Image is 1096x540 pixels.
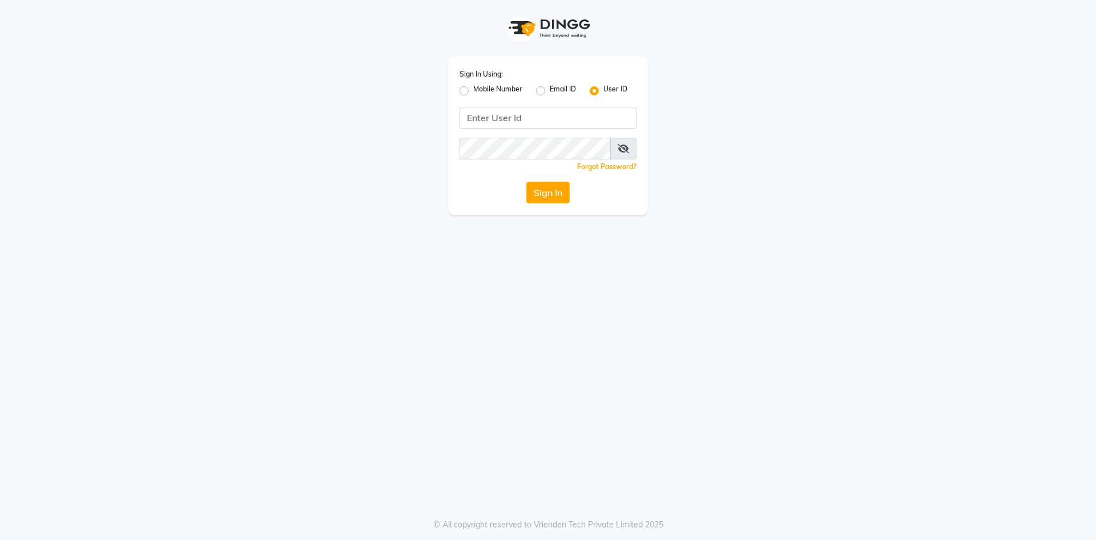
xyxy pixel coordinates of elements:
label: Sign In Using: [460,69,503,79]
input: Username [460,107,636,129]
img: logo1.svg [502,11,594,45]
button: Sign In [526,182,570,203]
a: Forgot Password? [577,162,636,171]
input: Username [460,138,611,159]
label: Mobile Number [473,84,522,98]
label: User ID [603,84,627,98]
label: Email ID [550,84,576,98]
